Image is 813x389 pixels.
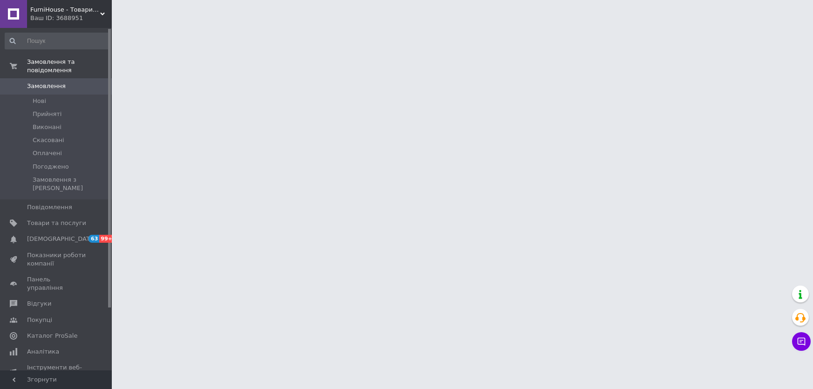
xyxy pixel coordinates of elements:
span: Оплачені [33,149,62,157]
span: Інструменти веб-майстра та SEO [27,363,86,380]
button: Чат з покупцем [792,332,811,351]
span: Замовлення [27,82,66,90]
span: Скасовані [33,136,64,144]
span: Показники роботи компанії [27,251,86,268]
span: Аналітика [27,348,59,356]
span: Каталог ProSale [27,332,77,340]
span: Виконані [33,123,61,131]
span: Панель управління [27,275,86,292]
span: Товари та послуги [27,219,86,227]
span: Замовлення з [PERSON_NAME] [33,176,109,192]
span: Замовлення та повідомлення [27,58,112,75]
div: Ваш ID: 3688951 [30,14,112,22]
span: Повідомлення [27,203,72,212]
span: Прийняті [33,110,61,118]
span: 63 [89,235,99,243]
span: Відгуки [27,300,51,308]
span: FurniHouse - Товари для дому та саду [30,6,100,14]
span: Покупці [27,316,52,324]
span: Погоджено [33,163,69,171]
span: [DEMOGRAPHIC_DATA] [27,235,96,243]
input: Пошук [5,33,109,49]
span: Нові [33,97,46,105]
span: 99+ [99,235,115,243]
